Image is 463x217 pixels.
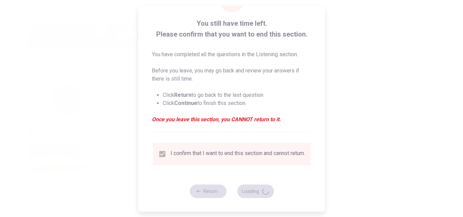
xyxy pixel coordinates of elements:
[152,115,311,124] em: Once you leave this section, you CANNOT return to it.
[152,50,311,59] p: You have completed all the questions in the Listening section.
[189,185,226,198] button: Return
[174,100,197,106] strong: Continue
[152,67,311,83] p: Before you leave, you may go back and review your answers if there is still time.
[163,91,311,99] li: Click to go back to the last question
[237,185,274,198] button: Loading
[163,99,311,107] li: Click to finish this section.
[174,92,192,98] strong: Return
[152,18,311,40] span: You still have time left. Please confirm that you want to end this section.
[170,150,305,158] div: I confirm that I want to end this section and cannot return.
